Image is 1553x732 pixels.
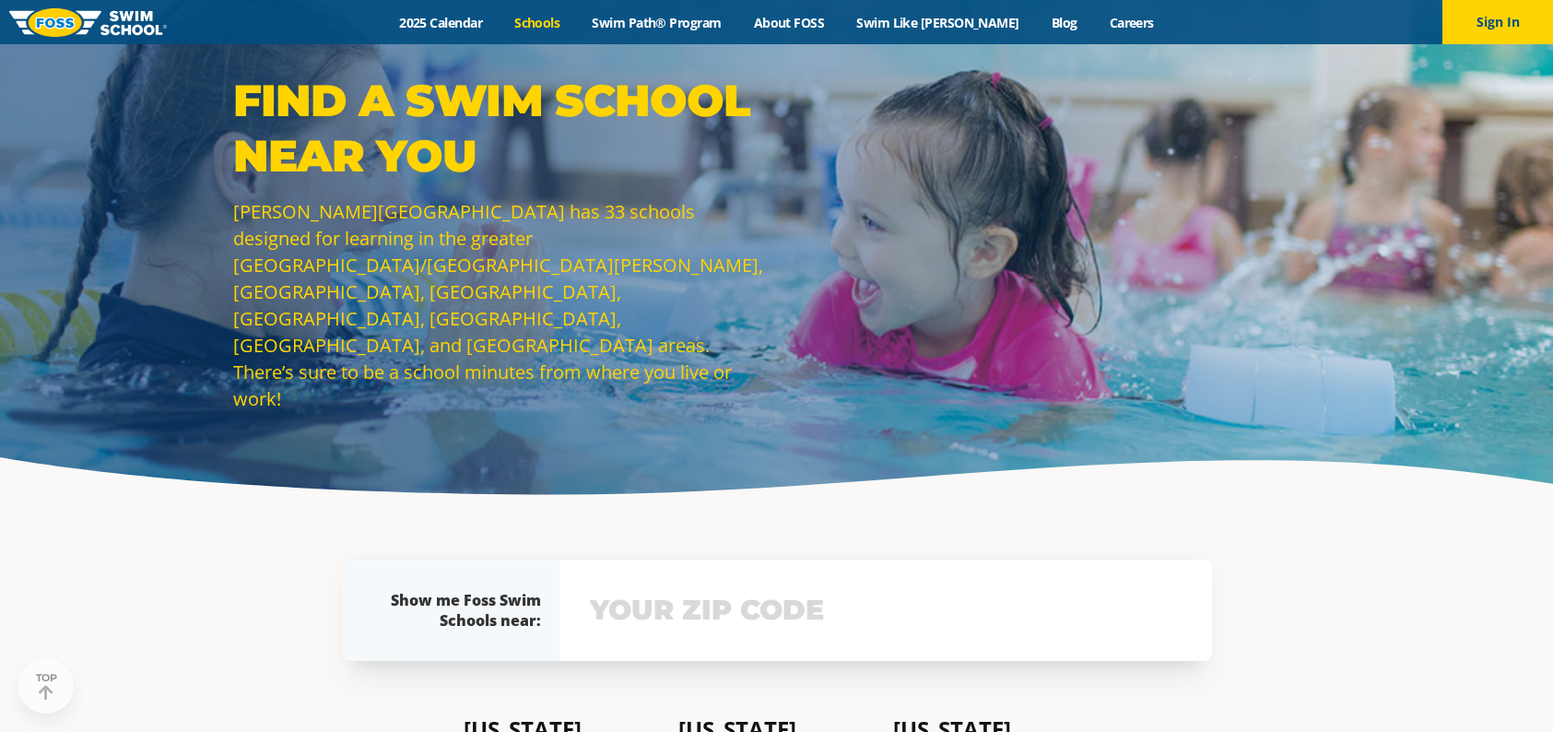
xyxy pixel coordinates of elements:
[233,73,768,183] p: Find a Swim School Near You
[379,590,541,631] div: Show me Foss Swim Schools near:
[36,672,57,701] div: TOP
[576,14,737,31] a: Swim Path® Program
[1035,14,1093,31] a: Blog
[1093,14,1170,31] a: Careers
[9,8,167,37] img: FOSS Swim School Logo
[233,198,768,412] p: [PERSON_NAME][GEOGRAPHIC_DATA] has 33 schools designed for learning in the greater [GEOGRAPHIC_DA...
[737,14,841,31] a: About FOSS
[383,14,499,31] a: 2025 Calendar
[841,14,1036,31] a: Swim Like [PERSON_NAME]
[585,584,1186,637] input: YOUR ZIP CODE
[499,14,576,31] a: Schools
